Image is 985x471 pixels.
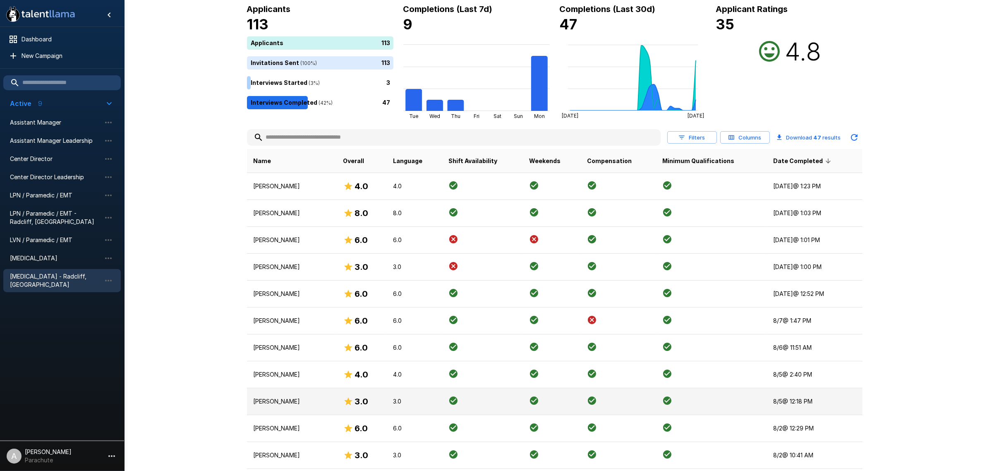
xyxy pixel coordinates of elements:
[514,113,523,119] tspan: Sun
[529,342,539,352] svg: Criteria Met
[448,261,458,271] svg: Criteria not Met
[587,207,597,217] svg: Criteria Met
[429,113,440,119] tspan: Wed
[529,369,539,379] svg: Criteria Met
[767,308,862,334] td: 8/7 @ 1:47 PM
[562,113,578,119] tspan: [DATE]
[355,314,368,327] h6: 6.0
[529,180,539,190] svg: Criteria Met
[587,342,597,352] svg: Criteria Met
[662,369,672,379] svg: Criteria Met
[662,180,672,190] svg: Criteria Met
[355,395,369,408] h6: 3.0
[343,156,364,166] span: Overall
[254,317,330,325] p: [PERSON_NAME]
[254,290,330,298] p: [PERSON_NAME]
[393,424,435,433] p: 6.0
[587,261,597,271] svg: Criteria Met
[662,449,672,459] svg: Criteria Met
[529,234,539,244] svg: Criteria not Met
[448,423,458,433] svg: Criteria Met
[662,156,734,166] span: Minimum Qualifications
[393,397,435,406] p: 3.0
[254,424,330,433] p: [PERSON_NAME]
[355,449,369,462] h6: 3.0
[409,113,418,119] tspan: Tue
[529,396,539,406] svg: Criteria Met
[767,173,862,200] td: [DATE] @ 1:23 PM
[254,344,330,352] p: [PERSON_NAME]
[587,449,597,459] svg: Criteria Met
[560,16,578,33] b: 47
[767,254,862,281] td: [DATE] @ 1:00 PM
[355,260,369,274] h6: 3.0
[814,134,822,141] b: 47
[355,341,368,354] h6: 6.0
[393,317,435,325] p: 6.0
[587,369,597,379] svg: Criteria Met
[254,182,330,190] p: [PERSON_NAME]
[254,370,330,379] p: [PERSON_NAME]
[846,129,863,146] button: Updated Today - 1:24 PM
[662,234,672,244] svg: Criteria Met
[382,58,391,67] p: 113
[587,234,597,244] svg: Criteria Met
[529,449,539,459] svg: Criteria Met
[767,415,862,442] td: 8/2 @ 12:29 PM
[773,156,834,166] span: Date Completed
[529,261,539,271] svg: Criteria Met
[662,342,672,352] svg: Criteria Met
[662,315,672,325] svg: Criteria Met
[355,207,369,220] h6: 8.0
[393,290,435,298] p: 6.0
[529,423,539,433] svg: Criteria Met
[448,315,458,325] svg: Criteria Met
[587,315,597,325] svg: Criteria not Met
[387,78,391,87] p: 3
[587,288,597,298] svg: Criteria Met
[247,16,269,33] b: 113
[662,207,672,217] svg: Criteria Met
[767,442,862,469] td: 8/2 @ 10:41 AM
[254,397,330,406] p: [PERSON_NAME]
[448,449,458,459] svg: Criteria Met
[355,422,368,435] h6: 6.0
[254,451,330,459] p: [PERSON_NAME]
[474,113,479,119] tspan: Fri
[529,156,561,166] span: Weekends
[393,344,435,352] p: 6.0
[448,207,458,217] svg: Criteria Met
[393,370,435,379] p: 4.0
[355,180,369,193] h6: 4.0
[448,342,458,352] svg: Criteria Met
[254,209,330,217] p: [PERSON_NAME]
[448,396,458,406] svg: Criteria Met
[403,4,493,14] b: Completions (Last 7d)
[393,182,435,190] p: 4.0
[662,423,672,433] svg: Criteria Met
[451,113,460,119] tspan: Thu
[767,361,862,388] td: 8/5 @ 2:40 PM
[355,368,369,381] h6: 4.0
[767,200,862,227] td: [DATE] @ 1:03 PM
[662,261,672,271] svg: Criteria Met
[587,180,597,190] svg: Criteria Met
[448,234,458,244] svg: Criteria not Met
[448,369,458,379] svg: Criteria Met
[393,209,435,217] p: 8.0
[785,36,822,66] h2: 4.8
[767,388,862,415] td: 8/5 @ 12:18 PM
[560,4,656,14] b: Completions (Last 30d)
[767,227,862,254] td: [DATE] @ 1:01 PM
[687,113,704,119] tspan: [DATE]
[254,263,330,271] p: [PERSON_NAME]
[662,396,672,406] svg: Criteria Met
[355,233,368,247] h6: 6.0
[448,288,458,298] svg: Criteria Met
[254,236,330,244] p: [PERSON_NAME]
[529,315,539,325] svg: Criteria Met
[393,236,435,244] p: 6.0
[383,98,391,107] p: 47
[534,113,544,119] tspan: Mon
[393,156,422,166] span: Language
